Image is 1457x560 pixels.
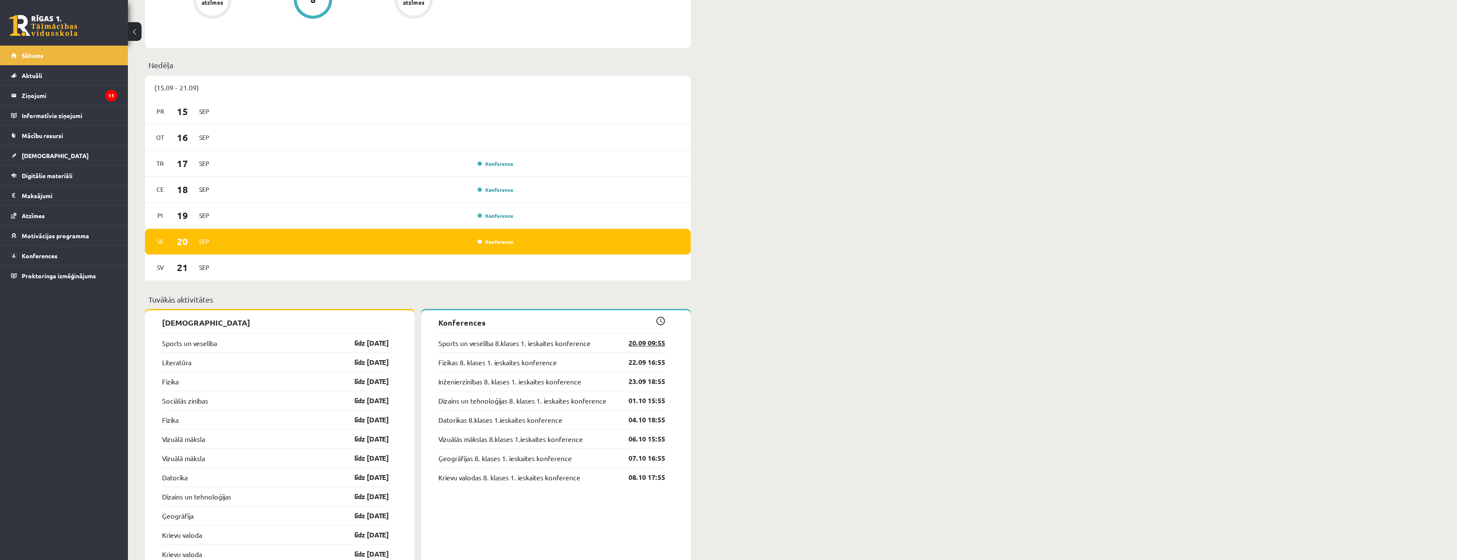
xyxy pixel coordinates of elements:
a: līdz [DATE] [339,530,389,540]
span: Sv [151,261,169,274]
span: Atzīmes [22,212,45,219]
a: Konference [478,238,513,245]
a: Dizains un tehnoloģijas 8. klases 1. ieskaites konference [438,395,606,406]
span: [DEMOGRAPHIC_DATA] [22,152,89,159]
a: līdz [DATE] [339,549,389,559]
a: līdz [DATE] [339,395,389,406]
span: Se [151,235,169,248]
span: Sep [195,105,213,118]
i: 11 [105,90,117,101]
a: Aktuāli [11,66,117,85]
span: Sep [195,235,213,248]
span: 17 [169,156,196,170]
span: Ce [151,183,169,196]
a: Ziņojumi11 [11,86,117,105]
span: Pr [151,105,169,118]
a: 01.10 15:55 [616,395,665,406]
a: Fizika [162,415,179,425]
a: Vizuālā māksla [162,434,205,444]
a: [DEMOGRAPHIC_DATA] [11,146,117,165]
a: Motivācijas programma [11,226,117,245]
a: Konference [478,160,513,167]
a: Vizuālā māksla [162,453,205,463]
a: Krievu valoda [162,549,202,559]
a: Konference [478,186,513,193]
div: (15.09 - 21.09) [145,76,691,99]
p: Tuvākās aktivitātes [148,294,687,305]
a: Vizuālās mākslas 8.klases 1.ieskaites konference [438,434,583,444]
span: Digitālie materiāli [22,172,72,179]
a: Krievu valodas 8. klases 1. ieskaites konference [438,472,580,482]
a: līdz [DATE] [339,491,389,502]
span: Sep [195,157,213,170]
a: 20.09 09:55 [616,338,665,348]
a: Rīgas 1. Tālmācības vidusskola [9,15,78,36]
span: Sep [195,131,213,144]
a: Sports un veselība 8.klases 1. ieskaites konference [438,338,591,348]
a: Sākums [11,46,117,65]
span: Sep [195,261,213,274]
legend: Ziņojumi [22,86,117,105]
a: līdz [DATE] [339,338,389,348]
a: 07.10 16:55 [616,453,665,463]
a: Konference [478,212,513,219]
span: Sākums [22,52,43,59]
a: Ģeogrāfijas 8. klases 1. ieskaites konference [438,453,572,463]
a: Fizika [162,376,179,387]
a: Digitālie materiāli [11,166,117,185]
a: Mācību resursi [11,126,117,145]
span: 18 [169,182,196,196]
a: līdz [DATE] [339,472,389,482]
a: Sociālās zinības [162,395,208,406]
a: līdz [DATE] [339,376,389,387]
span: Sep [195,209,213,222]
a: līdz [DATE] [339,434,389,444]
span: Mācību resursi [22,132,63,139]
a: Dizains un tehnoloģijas [162,491,231,502]
a: līdz [DATE] [339,415,389,425]
a: 04.10 18:55 [616,415,665,425]
a: Atzīmes [11,206,117,225]
span: Ot [151,131,169,144]
span: Motivācijas programma [22,232,89,240]
a: Maksājumi [11,186,117,205]
p: [DEMOGRAPHIC_DATA] [162,317,389,328]
a: 08.10 17:55 [616,472,665,482]
legend: Maksājumi [22,186,117,205]
span: Tr [151,157,169,170]
span: Sep [195,183,213,196]
a: Konferences [11,246,117,266]
span: Aktuāli [22,72,42,79]
span: Konferences [22,252,58,260]
p: Konferences [438,317,665,328]
span: 19 [169,208,196,222]
span: 16 [169,130,196,144]
span: 15 [169,104,196,118]
a: Datorikas 8.klases 1.ieskaites konference [438,415,562,425]
a: Informatīvie ziņojumi [11,106,117,125]
a: līdz [DATE] [339,357,389,367]
a: Krievu valoda [162,530,202,540]
span: 21 [169,260,196,274]
a: Ģeogrāfija [162,511,194,521]
a: Literatūra [162,357,191,367]
span: Proktoringa izmēģinājums [22,272,96,280]
span: 20 [169,234,196,248]
a: 06.10 15:55 [616,434,665,444]
span: Pi [151,209,169,222]
a: Datorika [162,472,188,482]
p: Nedēļa [148,59,687,71]
a: 22.09 16:55 [616,357,665,367]
a: Fizikas 8. klases 1. ieskaites konference [438,357,557,367]
a: Proktoringa izmēģinājums [11,266,117,286]
a: līdz [DATE] [339,511,389,521]
a: līdz [DATE] [339,453,389,463]
a: 23.09 18:55 [616,376,665,387]
a: Sports un veselība [162,338,217,348]
a: Inženierzinības 8. klases 1. ieskaites konference [438,376,581,387]
legend: Informatīvie ziņojumi [22,106,117,125]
